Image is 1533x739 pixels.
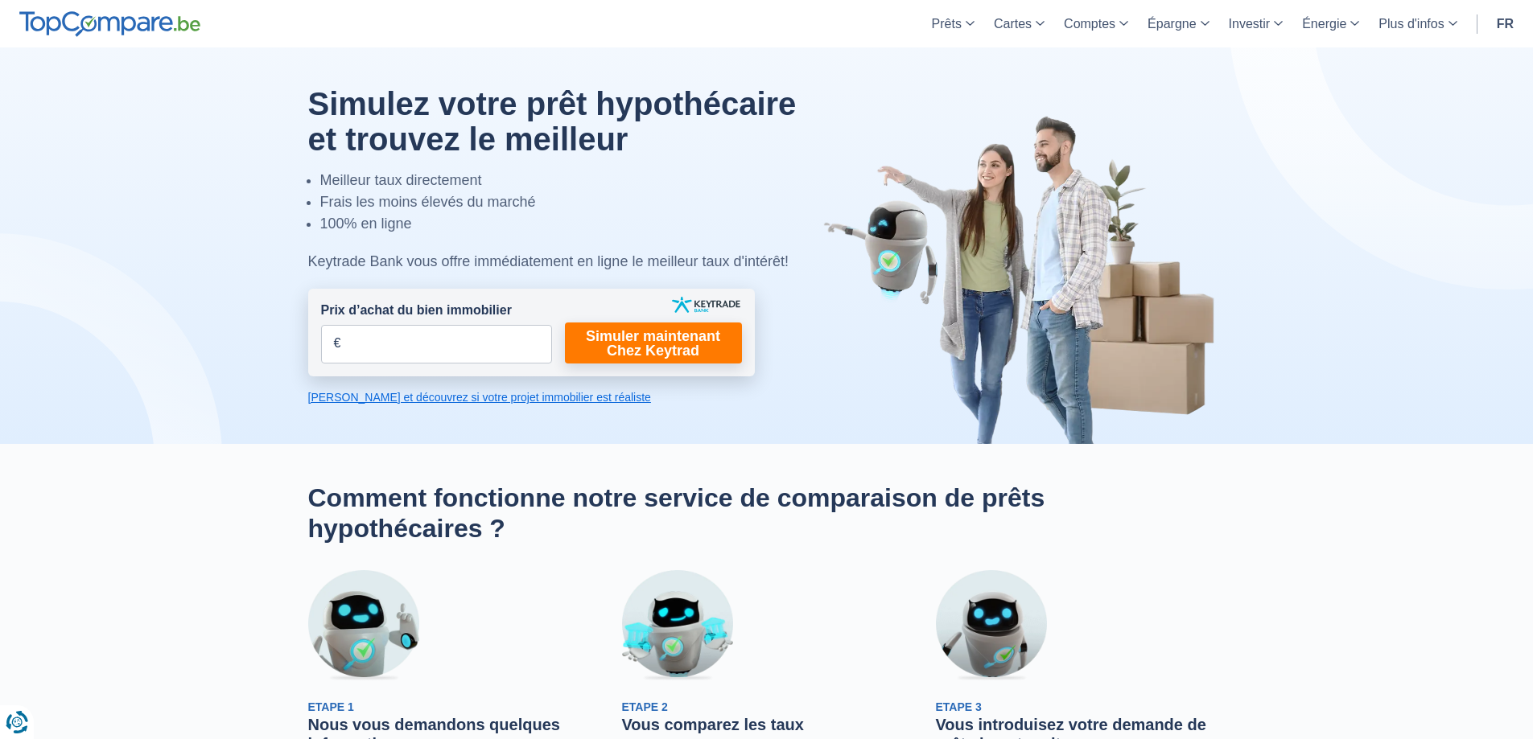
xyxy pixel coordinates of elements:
a: Simuler maintenant Chez Keytrad [565,322,742,363]
span: € [334,335,341,353]
img: image-hero [823,114,1226,444]
span: Etape 1 [308,700,354,713]
li: Meilleur taux directement [320,170,834,191]
li: 100% en ligne [320,213,834,235]
div: Keytrade Bank vous offre immédiatement en ligne le meilleur taux d'intérêt! [308,251,834,273]
span: Etape 2 [622,700,668,713]
label: Prix d’achat du bien immobilier [321,302,512,320]
h2: Comment fonctionne notre service de comparaison de prêts hypothécaires ? [308,482,1226,544]
img: Etape 2 [622,570,733,681]
li: Frais les moins élevés du marché [320,191,834,213]
h1: Simulez votre prêt hypothécaire et trouvez le meilleur [308,86,834,157]
img: keytrade [672,297,740,313]
img: Etape 1 [308,570,419,681]
img: Etape 3 [936,570,1047,681]
a: [PERSON_NAME] et découvrez si votre projet immobilier est réaliste [308,389,755,405]
img: TopCompare [19,11,200,37]
h3: Vous comparez les taux [622,715,912,734]
span: Etape 3 [936,700,982,713]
